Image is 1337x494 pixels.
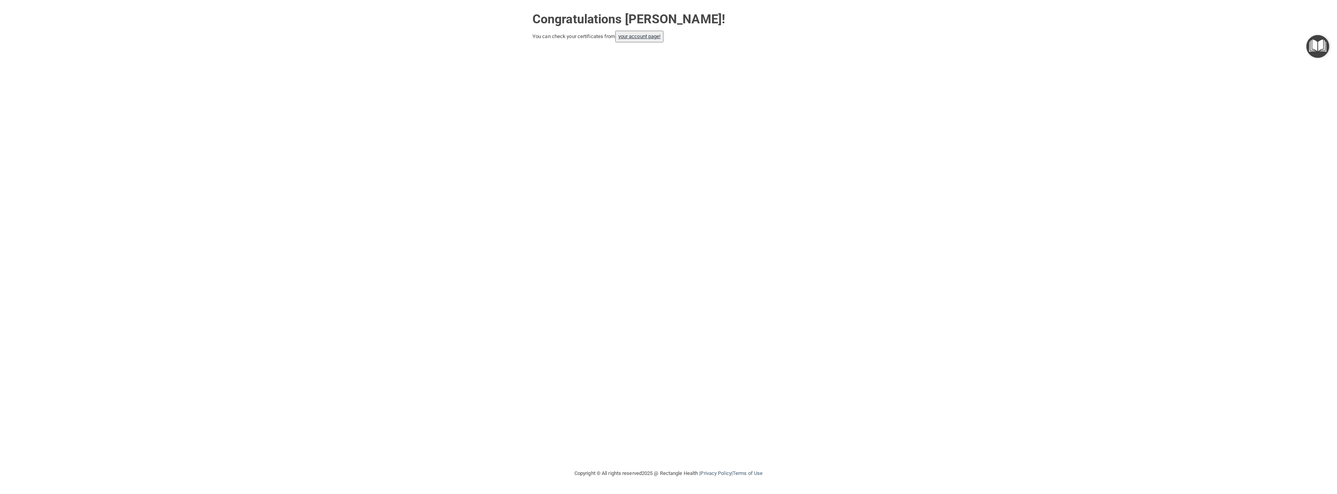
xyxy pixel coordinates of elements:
div: You can check your certificates from [532,31,805,42]
strong: Congratulations [PERSON_NAME]! [532,12,725,26]
a: Terms of Use [733,470,763,476]
button: Open Resource Center [1306,35,1329,58]
a: Privacy Policy [700,470,731,476]
button: your account page! [615,31,664,42]
div: Copyright © All rights reserved 2025 @ Rectangle Health | | [527,461,810,486]
a: your account page! [618,33,661,39]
